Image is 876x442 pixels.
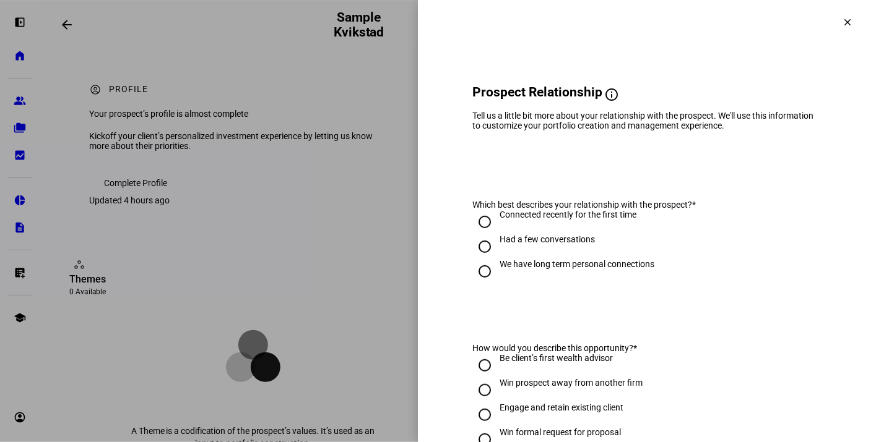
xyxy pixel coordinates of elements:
[500,259,654,269] div: We have long term personal connections
[500,378,643,388] div: Win prospect away from another firm
[500,402,623,412] div: Engage and retain existing client
[472,343,633,353] span: How would you describe this opportunity?
[619,87,696,102] span: Why we ask
[604,87,619,102] mat-icon: info
[500,234,595,244] div: Had a few conversations
[472,111,822,130] div: Tell us a little bit more about your relationship with the prospect. We'll use this information t...
[500,210,636,219] div: Connected recently for the first time
[842,17,853,28] mat-icon: clear
[472,200,692,210] span: Which best describes your relationship with the prospect?
[472,85,602,100] span: Prospect Relationship
[500,353,613,363] div: Be client’s first wealth advisor
[500,427,621,437] div: Win formal request for proposal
